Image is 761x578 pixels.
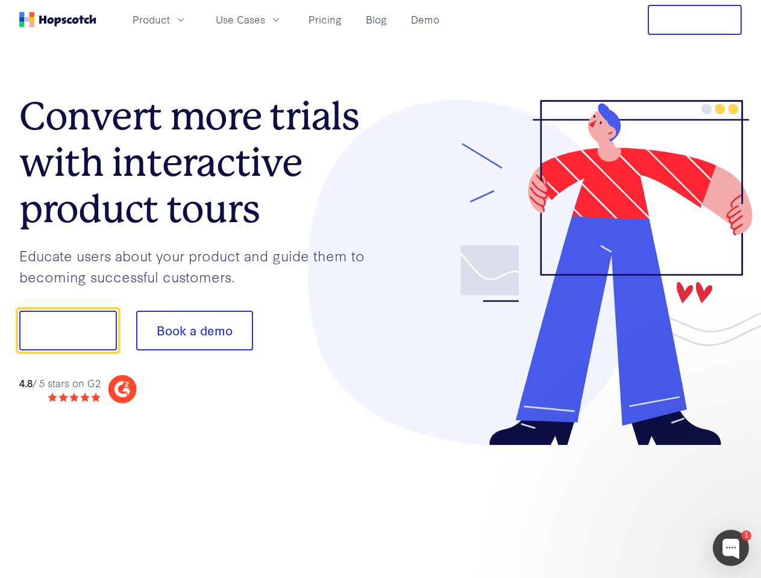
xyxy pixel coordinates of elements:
button: Book a demo [136,311,253,350]
h1: Convert more trials with interactive product tours [19,93,381,232]
button: Use Cases [208,10,289,30]
strong: 4.8 [19,376,33,390]
span: Use Cases [216,12,265,27]
a: Demo [406,10,444,30]
p: Educate users about your product and guide them to becoming successful customers. [19,245,381,287]
a: Blog [361,10,392,30]
button: Free Trial [648,5,742,35]
button: Product [125,10,194,30]
div: / 5 stars on G2 [19,376,101,391]
a: Pricing [304,10,346,30]
a: Home [19,12,96,27]
span: Product [133,12,170,27]
button: Show me! [19,311,117,350]
div: 1 [741,530,751,541]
